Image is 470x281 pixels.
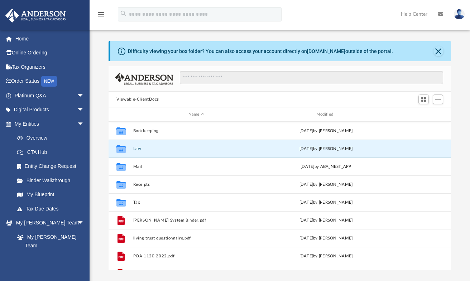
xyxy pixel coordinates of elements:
button: Bookkeeping [133,129,260,133]
a: My [PERSON_NAME] Team [10,230,88,253]
a: Platinum Q&Aarrow_drop_down [5,88,95,103]
button: Viewable-ClientDocs [116,96,159,103]
span: arrow_drop_down [77,117,91,131]
button: POA 1120 2022.pdf [133,254,260,258]
div: Name [133,111,260,118]
a: My Entitiesarrow_drop_down [5,117,95,131]
a: Tax Due Dates [10,202,95,216]
button: Receipts [133,182,260,187]
img: Anderson Advisors Platinum Portal [3,9,68,23]
i: search [120,10,128,18]
button: living trust questionnaire.pdf [133,236,260,241]
button: Law [133,146,260,151]
div: [DATE] by [PERSON_NAME] [263,146,389,152]
button: Switch to Grid View [418,95,429,105]
div: id [112,111,130,118]
img: User Pic [454,9,465,19]
span: arrow_drop_down [77,216,91,231]
a: Binder Walkthrough [10,173,95,188]
button: Close [433,46,443,56]
span: arrow_drop_down [77,88,91,103]
div: NEW [41,76,57,87]
a: Digital Productsarrow_drop_down [5,103,95,117]
div: [DATE] by [PERSON_NAME] [263,199,389,206]
a: My [PERSON_NAME] Teamarrow_drop_down [5,216,91,230]
a: Overview [10,131,95,145]
button: Add [433,95,443,105]
div: [DATE] by [PERSON_NAME] [263,235,389,242]
button: [PERSON_NAME] System Binder.pdf [133,218,260,223]
a: Tax Organizers [5,60,95,74]
a: CTA Hub [10,145,95,159]
input: Search files and folders [180,71,443,84]
a: Online Ordering [5,46,95,60]
div: [DATE] by [PERSON_NAME] [263,217,389,224]
button: Mail [133,164,260,169]
a: Home [5,32,95,46]
a: menu [97,14,105,19]
div: grid [109,122,451,270]
i: menu [97,10,105,19]
div: Difficulty viewing your box folder? You can also access your account directly on outside of the p... [128,48,393,55]
div: [DATE] by ABA_NEST_APP [263,164,389,170]
a: Order StatusNEW [5,74,95,89]
span: arrow_drop_down [77,103,91,117]
div: Modified [263,111,389,118]
div: [DATE] by [PERSON_NAME] [263,181,389,188]
a: [DOMAIN_NAME] [307,48,345,54]
button: Tax [133,200,260,205]
a: Entity Change Request [10,159,95,174]
a: Anderson System [10,253,91,267]
a: My Blueprint [10,188,91,202]
div: [DATE] by [PERSON_NAME] [263,253,389,260]
div: id [392,111,442,118]
div: [DATE] by [PERSON_NAME] [263,128,389,134]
